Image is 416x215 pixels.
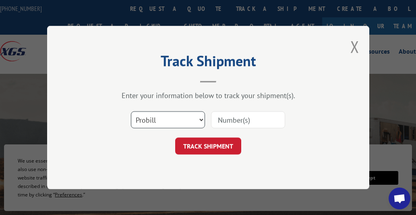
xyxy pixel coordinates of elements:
[175,138,241,154] button: TRACK SHIPMENT
[87,55,329,71] h2: Track Shipment
[389,188,410,209] div: Open chat
[211,111,285,128] input: Number(s)
[350,36,359,57] button: Close modal
[87,91,329,100] div: Enter your information below to track your shipment(s).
